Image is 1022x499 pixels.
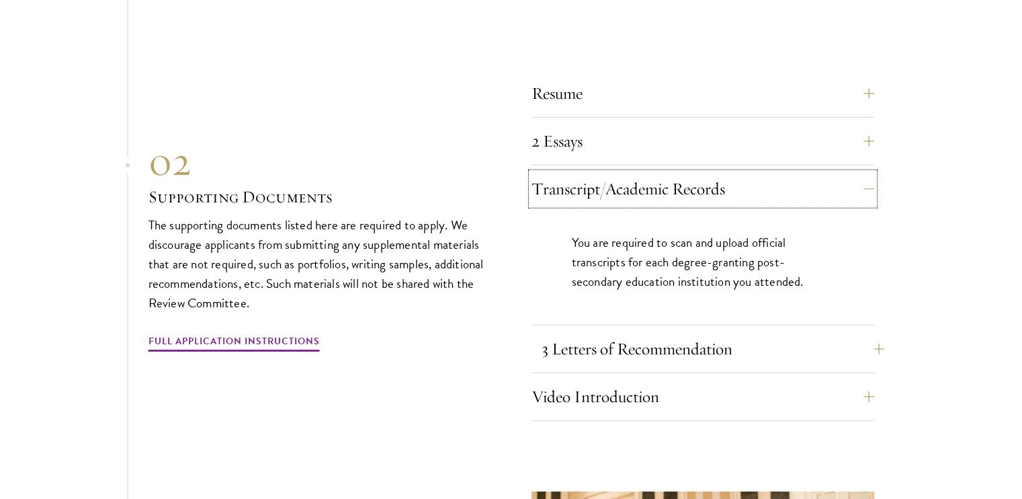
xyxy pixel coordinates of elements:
button: 2 Essays [531,125,874,157]
p: You are required to scan and upload official transcripts for each degree-granting post-secondary ... [572,233,834,291]
button: Transcript/Academic Records [531,173,874,205]
button: 3 Letters of Recommendation [542,333,884,365]
div: 02 [148,137,491,186]
button: Resume [531,77,874,110]
button: Video Introduction [531,381,874,413]
a: Full Application Instructions [148,333,320,354]
p: The supporting documents listed here are required to apply. We discourage applicants from submitt... [148,215,491,313]
h3: Supporting Documents [148,186,491,208]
